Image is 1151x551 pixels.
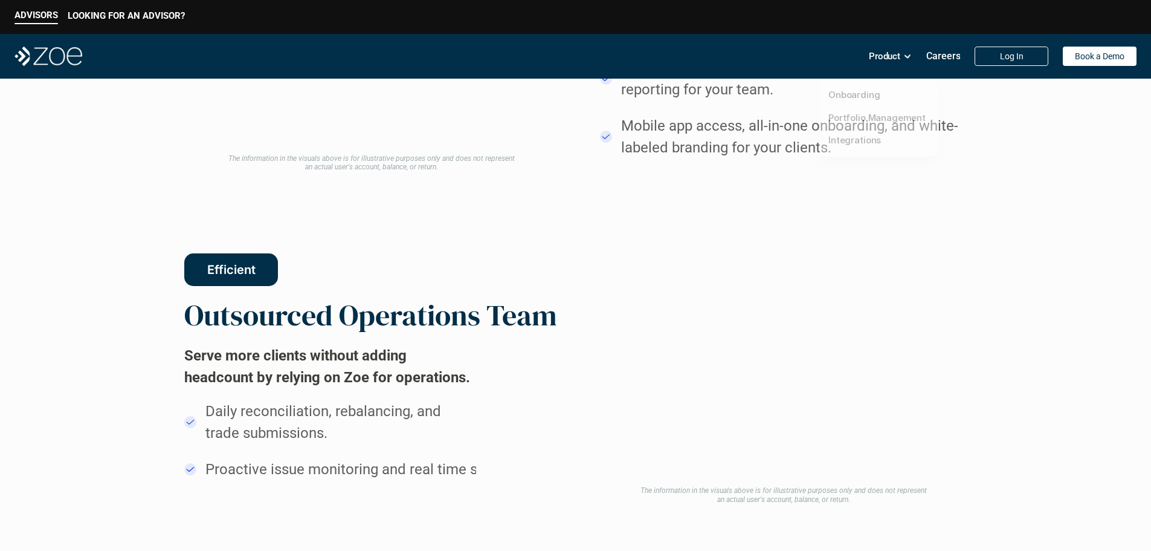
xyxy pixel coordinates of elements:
[828,134,881,146] a: Integrations
[1075,51,1124,62] p: Book a Demo
[15,10,58,21] p: ADVISORS
[228,154,515,163] em: The information in the visuals above is for illustrative purposes only and does not represent
[205,422,476,444] p: trade submissions.
[184,298,557,333] h2: Outsourced Operations Team
[621,115,962,158] p: Mobile app access, all-in-one onboarding, and white-labeled branding for your clients.
[184,345,476,388] h2: Serve more clients without adding headcount by relying on Zoe for operations.
[717,495,850,503] em: an actual user's account, balance, or return.
[975,47,1048,66] a: Log In
[207,262,255,276] p: Efficient
[68,10,185,21] p: LOOKING FOR AN ADVISOR?
[205,458,523,480] p: Proactive issue monitoring and real time support.
[1000,51,1024,62] p: Log In
[869,47,900,65] p: Product
[621,57,962,100] p: Account opening, money movement, billing, and reporting for your team.
[828,89,880,100] a: Onboarding
[205,400,476,422] p: Daily reconciliation, rebalancing, and
[640,486,927,495] em: The information in the visuals above is for illustrative purposes only and does not represent
[828,112,926,123] a: Portfolio Management
[926,50,961,62] p: Careers
[305,163,438,171] em: an actual user's account, balance, or return.
[1063,47,1136,66] a: Book a Demo
[184,253,278,285] button: Efficient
